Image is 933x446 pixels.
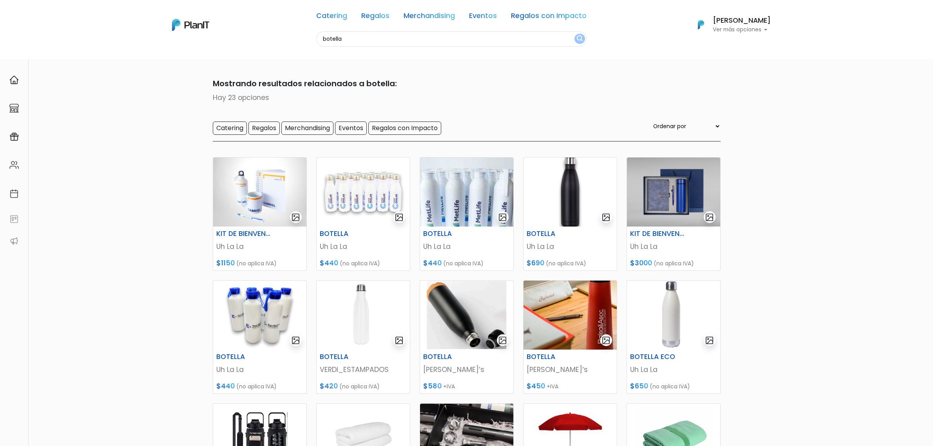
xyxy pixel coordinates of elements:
h6: BOTELLA [418,353,483,361]
input: Catering [213,121,247,135]
p: Uh La La [630,241,717,252]
span: $3000 [630,258,652,268]
span: (no aplica IVA) [236,383,277,390]
img: home-e721727adea9d79c4d83392d1f703f7f8bce08238fde08b1acbfd93340b81755.svg [9,75,19,85]
a: Regalos con Impacto [511,13,587,22]
span: $420 [320,381,338,391]
h6: KIT DE BIENVENIDA [212,230,276,238]
img: thumb_D264411F-5AE8-4AD6-B760-A183F21ADAD3.jpeg [627,281,720,350]
button: PlanIt Logo [PERSON_NAME] Ver más opciones [688,15,771,35]
img: campaigns-02234683943229c281be62815700db0a1741e53638e28bf9629b52c665b00959.svg [9,132,19,141]
span: (no aplica IVA) [443,259,484,267]
span: (no aplica IVA) [650,383,690,390]
p: [PERSON_NAME]’s [527,364,614,375]
img: gallery-light [395,336,404,345]
input: Merchandising [281,121,333,135]
a: Merchandising [404,13,455,22]
span: +IVA [547,383,558,390]
p: Mostrando resultados relacionados a botella: [213,78,721,89]
p: VERDI_ESTAMPADOS [320,364,407,375]
img: marketplace-4ceaa7011d94191e9ded77b95e3339b90024bf715f7c57f8cf31f2d8c509eaba.svg [9,103,19,113]
img: feedback-78b5a0c8f98aac82b08bfc38622c3050aee476f2c9584af64705fc4e61158814.svg [9,214,19,224]
input: Eventos [335,121,367,135]
h6: BOTELLA [418,230,483,238]
p: Hay 23 opciones [213,92,721,103]
img: thumb_PHOTO-2024-03-25-11-53-27.jpg [420,158,513,227]
img: partners-52edf745621dab592f3b2c58e3bca9d71375a7ef29c3b500c9f145b62cc070d4.svg [9,236,19,246]
img: PlanIt Logo [172,19,209,31]
span: $580 [423,381,442,391]
a: Regalos [361,13,390,22]
img: people-662611757002400ad9ed0e3c099ab2801c6687ba6c219adb57efc949bc21e19d.svg [9,160,19,170]
a: gallery-light BOTELLA ECO Uh La La $650 (no aplica IVA) [627,280,721,394]
a: gallery-light BOTELLA Uh La La $690 (no aplica IVA) [523,157,617,271]
img: gallery-light [395,213,404,222]
img: PlanIt Logo [692,16,710,33]
img: thumb_Captura_de_pantalla_2024-03-04_153843.jpg [420,281,513,350]
p: Uh La La [527,241,614,252]
h6: [PERSON_NAME] [713,17,771,24]
a: gallery-light BOTELLA [PERSON_NAME]’s $580 +IVA [420,280,514,394]
img: gallery-light [291,213,300,222]
a: gallery-light BOTELLA Uh La La $440 (no aplica IVA) [316,157,410,271]
a: gallery-light BOTELLA [PERSON_NAME]’s $450 +IVA [523,280,617,394]
a: gallery-light KIT DE BIENVENIDA Uh La La $1150 (no aplica IVA) [213,157,307,271]
h6: BOTELLA [315,230,379,238]
img: thumb_WhatsApp_Image_2023-10-16_at_16.10.27.jpg [317,281,410,350]
a: Eventos [469,13,497,22]
a: gallery-light KIT DE BIENVENIDA Uh La La $3000 (no aplica IVA) [627,157,721,271]
img: thumb_WhatsApp_Image_2023-11-27_at_11.34-PhotoRoom.png [627,158,720,227]
p: [PERSON_NAME]’s [423,364,510,375]
input: Regalos con Impacto [368,121,441,135]
span: (no aplica IVA) [236,259,277,267]
h6: BOTELLA ECO [625,353,690,361]
p: Uh La La [630,364,717,375]
p: Uh La La [216,241,303,252]
span: +IVA [443,383,455,390]
img: gallery-light [601,336,611,345]
span: $450 [527,381,545,391]
span: (no aplica IVA) [340,259,380,267]
a: gallery-light BOTELLA Uh La La $440 (no aplica IVA) [420,157,514,271]
span: (no aplica IVA) [546,259,586,267]
span: $1150 [216,258,235,268]
input: Buscá regalos, desayunos, y más [316,31,587,47]
img: calendar-87d922413cdce8b2cf7b7f5f62616a5cf9e4887200fb71536465627b3292af00.svg [9,189,19,198]
img: gallery-light [705,213,714,222]
h6: BOTELLA [522,353,586,361]
h6: BOTELLA [522,230,586,238]
img: search_button-432b6d5273f82d61273b3651a40e1bd1b912527efae98b1b7a1b2c0702e16a8d.svg [577,35,583,43]
h6: KIT DE BIENVENIDA [625,230,690,238]
span: $440 [216,381,235,391]
img: thumb_B1B696C4-3A7D-4016-989C-91F85E598621.jpeg [524,281,617,350]
span: $650 [630,381,648,391]
img: thumb_WhatsApp_Image_2023-09-11_at_16.59-PhotoRoom.png [213,158,306,227]
span: (no aplica IVA) [654,259,694,267]
span: $440 [423,258,442,268]
p: Ver más opciones [713,27,771,33]
a: Catering [316,13,347,22]
a: gallery-light BOTELLA VERDI_ESTAMPADOS $420 (no aplica IVA) [316,280,410,394]
a: gallery-light BOTELLA Uh La La $440 (no aplica IVA) [213,280,307,394]
img: gallery-light [705,336,714,345]
img: gallery-light [498,213,507,222]
p: Uh La La [216,364,303,375]
input: Regalos [248,121,280,135]
img: thumb_2000___2000-Photoroom_-_2025-03-21T101127.436.png [524,158,617,227]
p: Uh La La [423,241,510,252]
img: gallery-light [601,213,611,222]
span: $690 [527,258,544,268]
span: $440 [320,258,338,268]
p: Uh La La [320,241,407,252]
img: thumb_2000___2000-Photoroom__44_.png [317,158,410,227]
img: thumb_2000___2000-Photoroom__13_.png [213,281,306,350]
img: gallery-light [291,336,300,345]
img: gallery-light [498,336,507,345]
h6: BOTELLA [212,353,276,361]
span: (no aplica IVA) [339,383,380,390]
h6: BOTELLA [315,353,379,361]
